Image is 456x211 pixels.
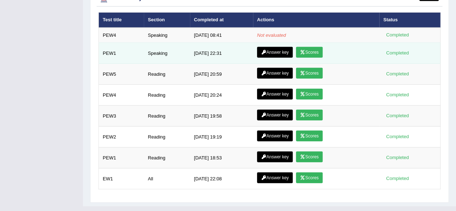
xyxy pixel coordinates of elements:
th: Section [144,13,190,28]
a: Scores [296,172,323,183]
a: Scores [296,47,323,58]
td: Speaking [144,43,190,64]
td: [DATE] 22:08 [190,168,253,189]
td: Reading [144,106,190,127]
td: Reading [144,148,190,168]
a: Answer key [257,68,293,79]
a: Scores [296,131,323,141]
div: Completed [383,31,411,39]
td: [DATE] 19:58 [190,106,253,127]
td: PEW1 [99,148,144,168]
div: Completed [383,133,411,141]
a: Answer key [257,131,293,141]
a: Answer key [257,110,293,120]
td: [DATE] 22:31 [190,43,253,64]
td: Reading [144,85,190,106]
a: Scores [296,89,323,100]
td: [DATE] 20:24 [190,85,253,106]
em: Not evaluated [257,32,286,38]
a: Scores [296,151,323,162]
td: EW1 [99,168,144,189]
td: [DATE] 20:59 [190,64,253,85]
a: Answer key [257,47,293,58]
div: Completed [383,112,411,120]
td: Speaking [144,28,190,43]
a: Answer key [257,151,293,162]
a: Answer key [257,89,293,100]
div: Completed [383,154,411,162]
td: PEW3 [99,106,144,127]
td: [DATE] 18:53 [190,148,253,168]
td: Reading [144,64,190,85]
td: PEW4 [99,85,144,106]
td: PEW4 [99,28,144,43]
td: All [144,168,190,189]
td: [DATE] 19:19 [190,127,253,148]
a: Answer key [257,172,293,183]
th: Status [379,13,440,28]
td: Reading [144,127,190,148]
div: Completed [383,91,411,99]
a: Scores [296,68,323,79]
th: Completed at [190,13,253,28]
td: PEW1 [99,43,144,64]
td: [DATE] 08:41 [190,28,253,43]
div: Completed [383,49,411,57]
a: Scores [296,110,323,120]
td: PEW2 [99,127,144,148]
th: Actions [253,13,379,28]
div: Completed [383,175,411,183]
div: Completed [383,70,411,78]
td: PEW5 [99,64,144,85]
th: Test title [99,13,144,28]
